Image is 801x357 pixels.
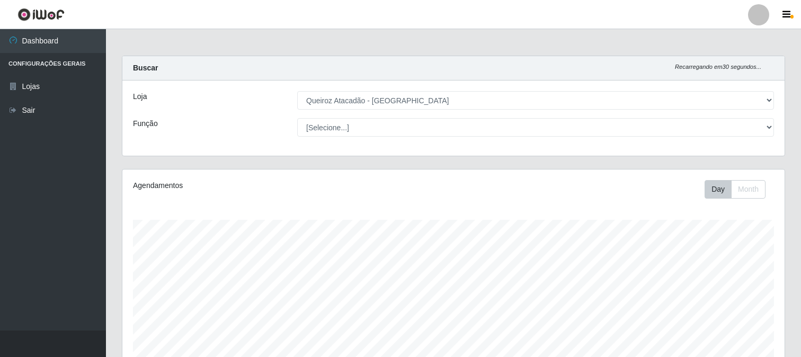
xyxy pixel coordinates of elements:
strong: Buscar [133,64,158,72]
div: First group [705,180,766,199]
div: Agendamentos [133,180,391,191]
img: CoreUI Logo [17,8,65,21]
label: Função [133,118,158,129]
div: Toolbar with button groups [705,180,774,199]
button: Month [731,180,766,199]
i: Recarregando em 30 segundos... [675,64,761,70]
button: Day [705,180,732,199]
label: Loja [133,91,147,102]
